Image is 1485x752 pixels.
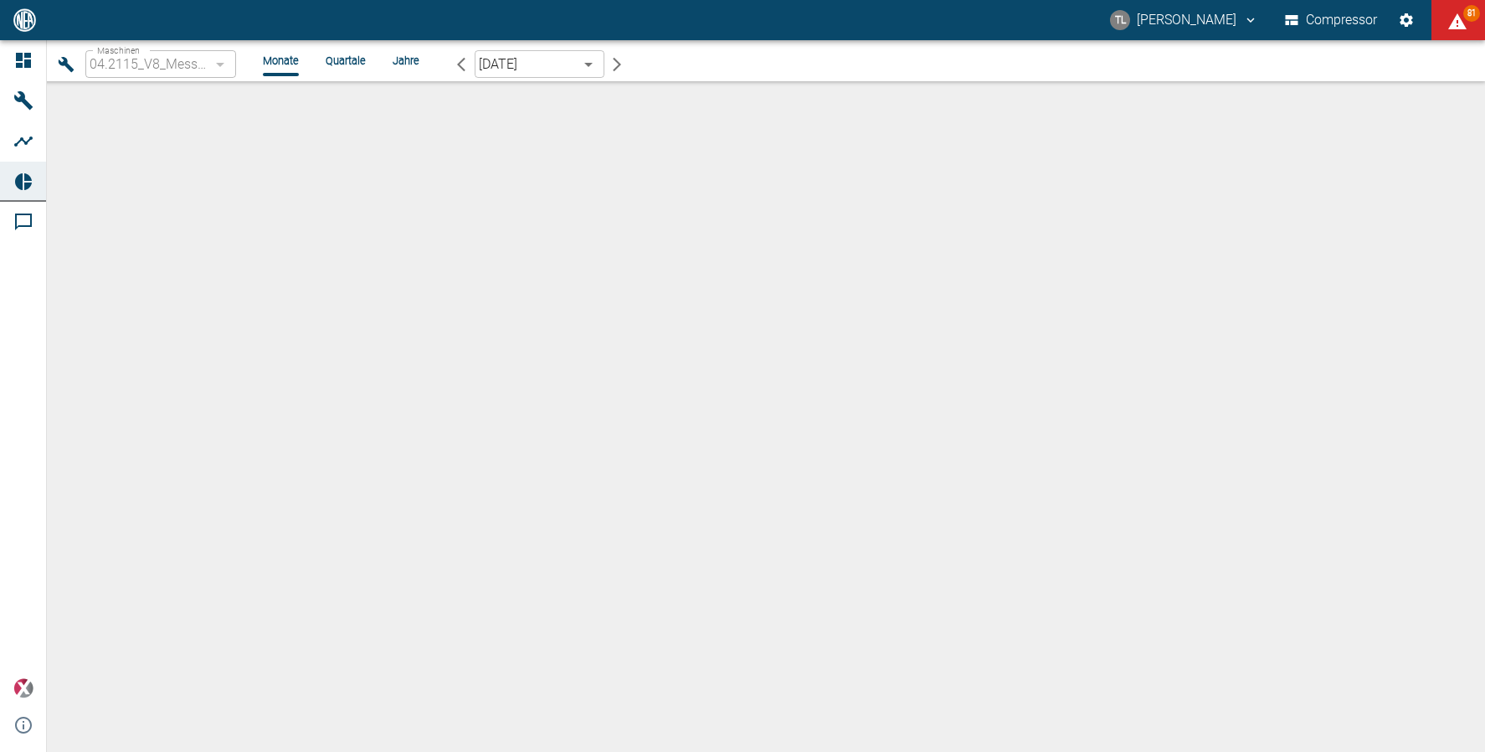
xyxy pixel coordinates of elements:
[446,50,475,78] button: arrow-back
[1110,10,1130,30] div: TL
[12,8,38,31] img: logo
[475,50,604,78] div: [DATE]
[1391,5,1421,35] button: Einstellungen
[97,45,140,55] span: Maschinen
[263,53,299,69] li: Monate
[85,50,236,78] div: 04.2115_V8_Messer Austria GmbH_Gumpoldskirchen (AT)
[13,678,33,698] img: Xplore Logo
[1463,5,1480,22] span: 81
[604,50,633,78] button: arrow-forward
[393,53,419,69] li: Jahre
[1107,5,1261,35] button: thomas.lueder@neuman-esser.com
[326,53,366,69] li: Quartale
[1282,5,1381,35] button: Compressor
